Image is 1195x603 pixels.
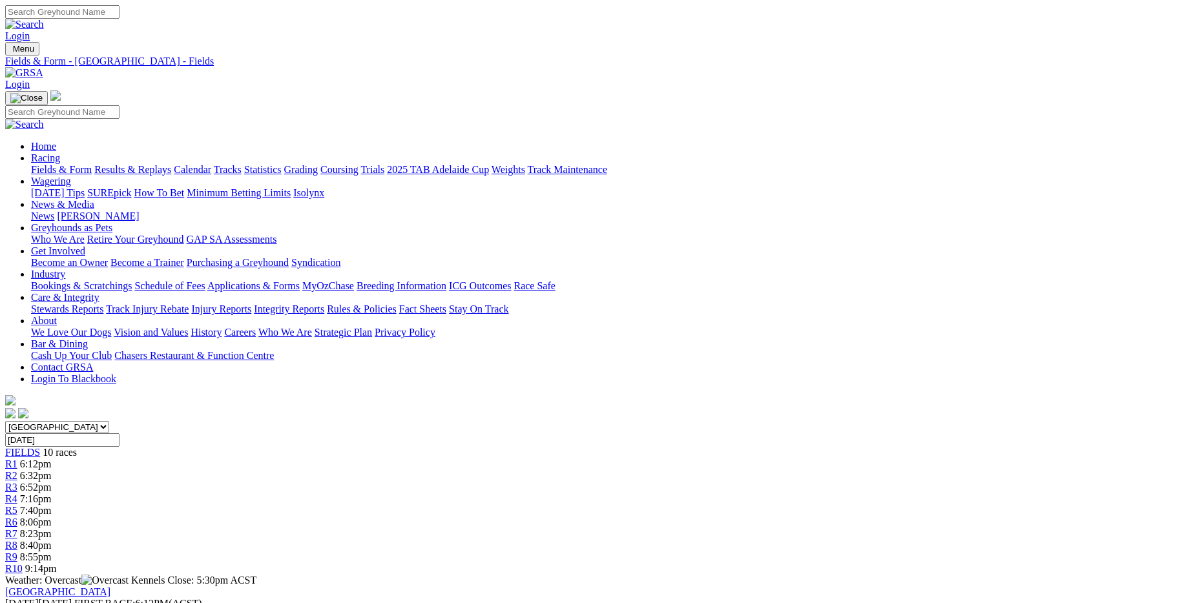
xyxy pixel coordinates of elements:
[131,575,256,586] span: Kennels Close: 5:30pm ACST
[5,516,17,527] a: R6
[20,470,52,481] span: 6:32pm
[20,505,52,516] span: 7:40pm
[31,257,108,268] a: Become an Owner
[291,257,340,268] a: Syndication
[81,575,129,586] img: Overcast
[5,540,17,551] a: R8
[31,187,1190,199] div: Wagering
[244,164,282,175] a: Statistics
[5,482,17,493] a: R3
[5,42,39,56] button: Toggle navigation
[18,408,28,418] img: twitter.svg
[5,470,17,481] a: R2
[327,303,397,314] a: Rules & Policies
[31,164,1190,176] div: Racing
[224,327,256,338] a: Careers
[5,563,23,574] a: R10
[514,280,555,291] a: Race Safe
[31,176,71,187] a: Wagering
[134,280,205,291] a: Schedule of Fees
[94,164,171,175] a: Results & Replays
[191,327,222,338] a: History
[31,303,103,314] a: Stewards Reports
[357,280,446,291] a: Breeding Information
[31,234,85,245] a: Who We Are
[5,433,119,447] input: Select date
[5,551,17,562] a: R9
[293,187,324,198] a: Isolynx
[31,292,99,303] a: Care & Integrity
[187,257,289,268] a: Purchasing a Greyhound
[5,408,16,418] img: facebook.svg
[387,164,489,175] a: 2025 TAB Adelaide Cup
[31,350,112,361] a: Cash Up Your Club
[5,528,17,539] a: R7
[31,362,93,373] a: Contact GRSA
[5,505,17,516] span: R5
[302,280,354,291] a: MyOzChase
[31,257,1190,269] div: Get Involved
[31,245,85,256] a: Get Involved
[187,234,277,245] a: GAP SA Assessments
[31,338,88,349] a: Bar & Dining
[57,210,139,221] a: [PERSON_NAME]
[449,280,511,291] a: ICG Outcomes
[258,327,312,338] a: Who We Are
[106,303,189,314] a: Track Injury Rebate
[191,303,251,314] a: Injury Reports
[31,350,1190,362] div: Bar & Dining
[5,79,30,90] a: Login
[114,327,188,338] a: Vision and Values
[5,105,119,119] input: Search
[528,164,607,175] a: Track Maintenance
[50,90,61,101] img: logo-grsa-white.png
[284,164,318,175] a: Grading
[5,56,1190,67] a: Fields & Form - [GEOGRAPHIC_DATA] - Fields
[20,551,52,562] span: 8:55pm
[187,187,291,198] a: Minimum Betting Limits
[174,164,211,175] a: Calendar
[20,516,52,527] span: 8:06pm
[31,199,94,210] a: News & Media
[31,327,1190,338] div: About
[31,327,111,338] a: We Love Our Dogs
[31,315,57,326] a: About
[31,303,1190,315] div: Care & Integrity
[5,5,119,19] input: Search
[5,493,17,504] a: R4
[375,327,435,338] a: Privacy Policy
[31,210,1190,222] div: News & Media
[13,44,34,54] span: Menu
[5,447,40,458] a: FIELDS
[20,493,52,504] span: 7:16pm
[254,303,324,314] a: Integrity Reports
[114,350,274,361] a: Chasers Restaurant & Function Centre
[5,586,110,597] a: [GEOGRAPHIC_DATA]
[5,19,44,30] img: Search
[110,257,184,268] a: Become a Trainer
[5,30,30,41] a: Login
[214,164,242,175] a: Tracks
[31,210,54,221] a: News
[20,458,52,469] span: 6:12pm
[5,67,43,79] img: GRSA
[31,187,85,198] a: [DATE] Tips
[43,447,77,458] span: 10 races
[25,563,57,574] span: 9:14pm
[5,575,131,586] span: Weather: Overcast
[5,458,17,469] a: R1
[20,540,52,551] span: 8:40pm
[31,280,132,291] a: Bookings & Scratchings
[399,303,446,314] a: Fact Sheets
[207,280,300,291] a: Applications & Forms
[449,303,508,314] a: Stay On Track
